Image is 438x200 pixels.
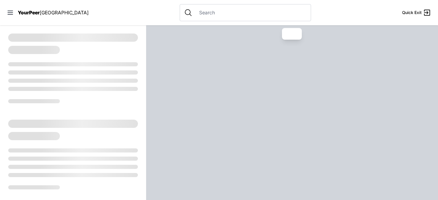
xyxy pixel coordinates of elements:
span: YourPeer [18,10,40,15]
input: Search [195,9,307,16]
a: Quick Exit [402,9,431,17]
span: [GEOGRAPHIC_DATA] [40,10,89,15]
a: YourPeer[GEOGRAPHIC_DATA] [18,11,89,15]
span: Quick Exit [402,10,422,15]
